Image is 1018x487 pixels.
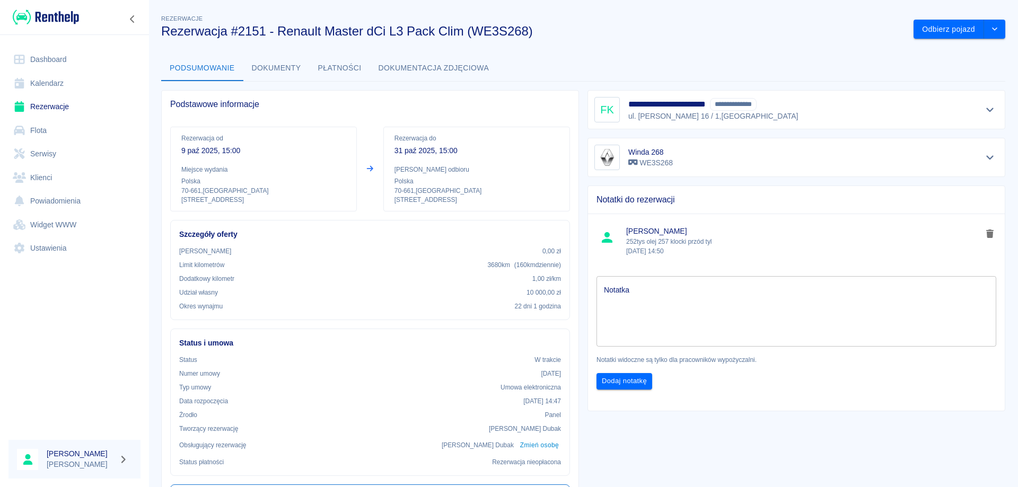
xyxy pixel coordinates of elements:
[984,20,1005,39] button: drop-down
[181,196,346,205] p: [STREET_ADDRESS]
[596,194,996,205] span: Notatki do rezerwacji
[47,459,115,470] p: [PERSON_NAME]
[545,410,561,420] p: Panel
[125,12,141,26] button: Zwiń nawigację
[626,237,982,256] p: 252tys olej 257 klocki przód tyl
[179,440,247,450] p: Obsługujący rezerwację
[514,261,561,269] span: ( 160 km dziennie )
[179,338,561,349] h6: Status i umowa
[179,274,234,284] p: Dodatkowy kilometr
[310,56,370,81] button: Płatności
[8,213,141,237] a: Widget WWW
[487,260,561,270] p: 3680 km
[628,157,673,169] p: WE3S268
[526,288,561,297] p: 10 000,00 zł
[394,145,559,156] p: 31 paź 2025, 15:00
[8,95,141,119] a: Rezerwacje
[8,48,141,72] a: Dashboard
[181,176,346,186] p: Polska
[628,111,798,122] p: ul. [PERSON_NAME] 16 / 1 , [GEOGRAPHIC_DATA]
[47,448,115,459] h6: [PERSON_NAME]
[489,424,561,433] p: [PERSON_NAME] Dubak
[981,150,999,165] button: Pokaż szczegóły
[596,355,996,365] p: Notatki widoczne są tylko dla pracowników wypożyczalni.
[8,166,141,190] a: Klienci
[161,24,905,39] h3: Rezerwacja #2151 - Renault Master dCi L3 Pack Clim (WE3S268)
[179,246,231,256] p: [PERSON_NAME]
[394,196,559,205] p: [STREET_ADDRESS]
[179,260,224,270] p: Limit kilometrów
[8,72,141,95] a: Kalendarz
[243,56,310,81] button: Dokumenty
[442,440,514,450] p: [PERSON_NAME] Dubak
[523,396,561,406] p: [DATE] 14:47
[179,355,197,365] p: Status
[542,246,561,256] p: 0,00 zł
[532,274,561,284] p: 1,00 zł /km
[8,236,141,260] a: Ustawienia
[626,226,982,237] span: [PERSON_NAME]
[534,355,561,365] p: W trakcie
[394,134,559,143] p: Rezerwacja do
[179,302,223,311] p: Okres wynajmu
[394,186,559,196] p: 70-661 , [GEOGRAPHIC_DATA]
[515,302,561,311] p: 22 dni 1 godzina
[370,56,498,81] button: Dokumentacja zdjęciowa
[179,229,561,240] h6: Szczegóły oferty
[8,189,141,213] a: Powiadomienia
[914,20,984,39] button: Odbierz pojazd
[179,410,197,420] p: Żrodło
[628,147,673,157] h6: Winda 268
[8,8,79,26] a: Renthelp logo
[179,383,211,392] p: Typ umowy
[492,457,561,467] p: Rezerwacja nieopłacona
[8,119,141,143] a: Flota
[179,457,224,467] p: Status płatności
[161,15,203,22] span: Rezerwacje
[161,56,243,81] button: Podsumowanie
[181,165,346,174] p: Miejsce wydania
[626,246,982,256] p: [DATE] 14:50
[394,165,559,174] p: [PERSON_NAME] odbioru
[596,147,618,168] img: Image
[179,396,228,406] p: Data rozpoczęcia
[179,369,220,378] p: Numer umowy
[394,176,559,186] p: Polska
[594,97,620,122] div: FK
[181,186,346,196] p: 70-661 , [GEOGRAPHIC_DATA]
[181,134,346,143] p: Rezerwacja od
[13,8,79,26] img: Renthelp logo
[179,288,218,297] p: Udział własny
[179,424,238,433] p: Tworzący rezerwację
[981,102,999,117] button: Pokaż szczegóły
[8,142,141,166] a: Serwisy
[501,383,561,392] p: Umowa elektroniczna
[982,227,998,241] button: delete note
[170,99,570,110] span: Podstawowe informacje
[518,438,561,453] button: Zmień osobę
[596,373,652,389] button: Dodaj notatkę
[181,145,346,156] p: 9 paź 2025, 15:00
[541,369,561,378] p: [DATE]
